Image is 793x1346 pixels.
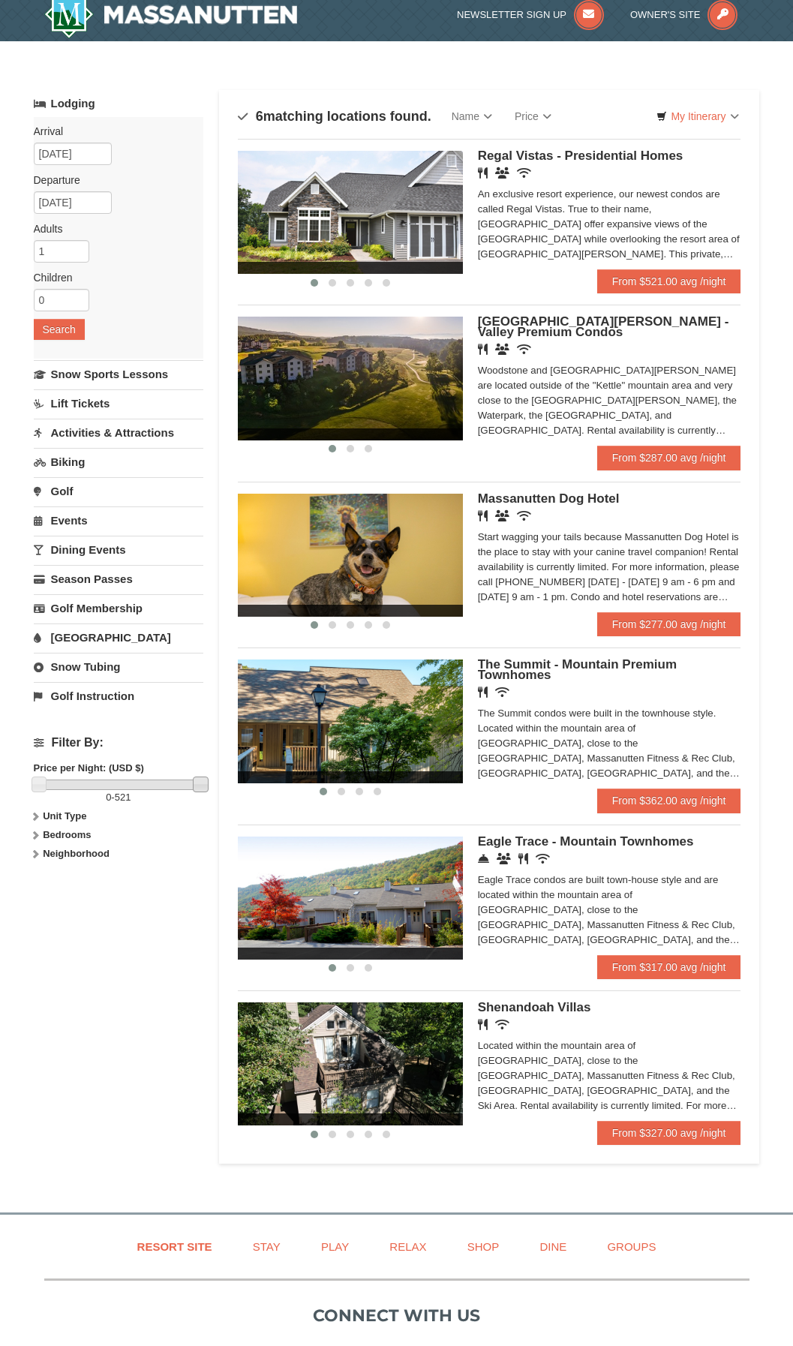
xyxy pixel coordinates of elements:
[234,1230,299,1263] a: Stay
[495,687,509,698] i: Wireless Internet (free)
[34,506,204,534] a: Events
[34,221,193,236] label: Adults
[478,167,488,179] i: Restaurant
[597,446,741,470] a: From $287.00 avg /night
[597,955,741,979] a: From $317.00 avg /night
[238,109,431,124] h4: matching locations found.
[478,1000,591,1014] span: Shenandoah Villas
[503,101,563,131] a: Price
[517,167,531,179] i: Wireless Internet (free)
[302,1230,368,1263] a: Play
[478,530,741,605] div: Start wagging your tails because Massanutten Dog Hotel is the place to stay with your canine trav...
[43,810,86,822] strong: Unit Type
[478,344,488,355] i: Restaurant
[536,853,550,864] i: Wireless Internet (free)
[34,90,204,117] a: Lodging
[521,1230,585,1263] a: Dine
[44,1303,749,1328] p: Connect with us
[478,1019,488,1030] i: Restaurant
[34,653,204,681] a: Snow Tubing
[34,682,204,710] a: Golf Instruction
[478,687,488,698] i: Restaurant
[478,873,741,948] div: Eagle Trace condos are built town-house style and are located within the mountain area of [GEOGRA...
[115,792,131,803] span: 521
[478,1038,741,1113] div: Located within the mountain area of [GEOGRAPHIC_DATA], close to the [GEOGRAPHIC_DATA], Massanutte...
[43,848,110,859] strong: Neighborhood
[34,124,193,139] label: Arrival
[630,9,701,20] span: Owner's Site
[630,9,738,20] a: Owner's Site
[597,269,741,293] a: From $521.00 avg /night
[34,736,204,750] h4: Filter By:
[371,1230,445,1263] a: Relax
[495,344,509,355] i: Banquet Facilities
[478,834,694,849] span: Eagle Trace - Mountain Townhomes
[495,510,509,521] i: Banquet Facilities
[34,360,204,388] a: Snow Sports Lessons
[34,623,204,651] a: [GEOGRAPHIC_DATA]
[457,9,604,20] a: Newsletter Sign Up
[34,762,144,774] strong: Price per Night: (USD $)
[106,792,111,803] span: 0
[497,853,511,864] i: Conference Facilities
[517,510,531,521] i: Wireless Internet (free)
[34,173,193,188] label: Departure
[597,789,741,813] a: From $362.00 avg /night
[34,448,204,476] a: Biking
[517,344,531,355] i: Wireless Internet (free)
[597,1121,741,1145] a: From $327.00 avg /night
[478,510,488,521] i: Restaurant
[478,187,741,262] div: An exclusive resort experience, our newest condos are called Regal Vistas. True to their name, [G...
[449,1230,518,1263] a: Shop
[588,1230,674,1263] a: Groups
[34,389,204,417] a: Lift Tickets
[256,109,263,124] span: 6
[34,594,204,622] a: Golf Membership
[34,477,204,505] a: Golf
[478,657,677,682] span: The Summit - Mountain Premium Townhomes
[647,105,748,128] a: My Itinerary
[478,853,489,864] i: Concierge Desk
[495,1019,509,1030] i: Wireless Internet (free)
[43,829,91,840] strong: Bedrooms
[34,565,204,593] a: Season Passes
[34,536,204,563] a: Dining Events
[457,9,566,20] span: Newsletter Sign Up
[478,314,729,339] span: [GEOGRAPHIC_DATA][PERSON_NAME] - Valley Premium Condos
[34,419,204,446] a: Activities & Attractions
[495,167,509,179] i: Banquet Facilities
[478,363,741,438] div: Woodstone and [GEOGRAPHIC_DATA][PERSON_NAME] are located outside of the "Kettle" mountain area an...
[518,853,528,864] i: Restaurant
[34,319,85,340] button: Search
[478,706,741,781] div: The Summit condos were built in the townhouse style. Located within the mountain area of [GEOGRAP...
[478,491,620,506] span: Massanutten Dog Hotel
[119,1230,231,1263] a: Resort Site
[34,270,193,285] label: Children
[597,612,741,636] a: From $277.00 avg /night
[440,101,503,131] a: Name
[478,149,683,163] span: Regal Vistas - Presidential Homes
[34,790,204,805] label: -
